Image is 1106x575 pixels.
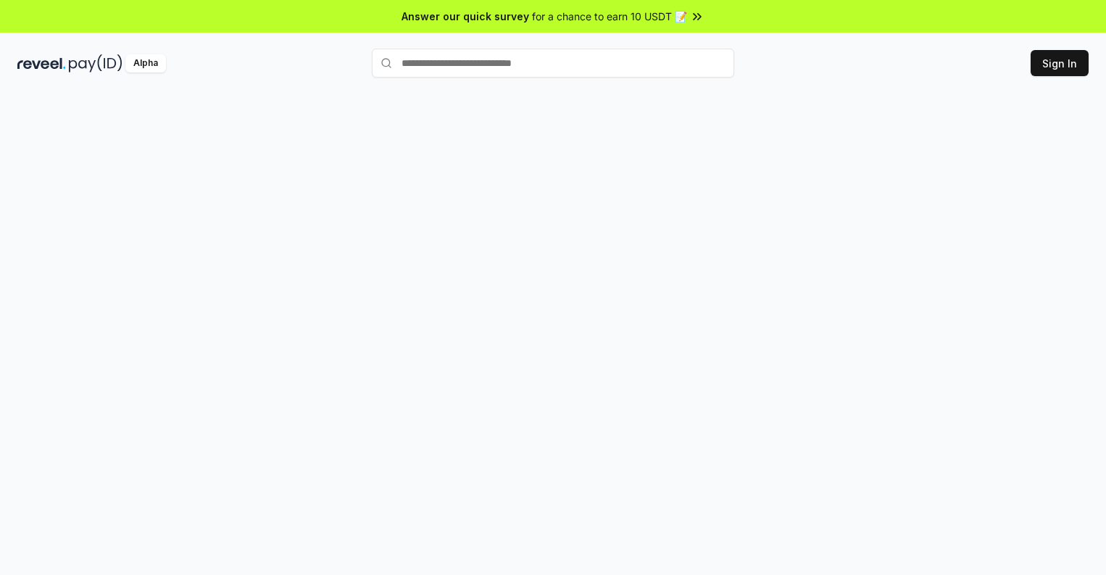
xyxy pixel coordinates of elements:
[532,9,687,24] span: for a chance to earn 10 USDT 📝
[1031,50,1089,76] button: Sign In
[17,54,66,73] img: reveel_dark
[125,54,166,73] div: Alpha
[69,54,122,73] img: pay_id
[402,9,529,24] span: Answer our quick survey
